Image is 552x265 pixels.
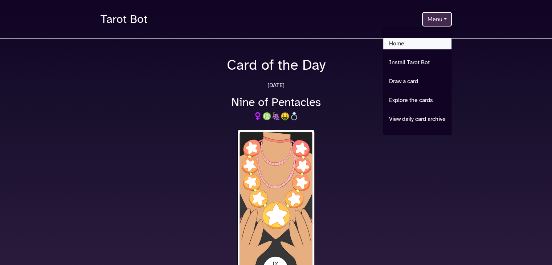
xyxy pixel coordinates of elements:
h1: Card of the Day [96,56,456,74]
a: Install Tarot Bot [383,57,451,68]
a: Explore the cards [383,94,451,106]
a: Draw a card [383,76,451,87]
a: Home [383,38,451,49]
h2: Nine of Pentacles [96,95,456,109]
p: [DATE] [96,81,456,90]
a: View daily card archive [383,113,451,125]
h3: ♀️♍🍇🤑💍 [96,112,456,121]
a: Tarot Bot [101,9,147,30]
button: Menu [422,12,451,26]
